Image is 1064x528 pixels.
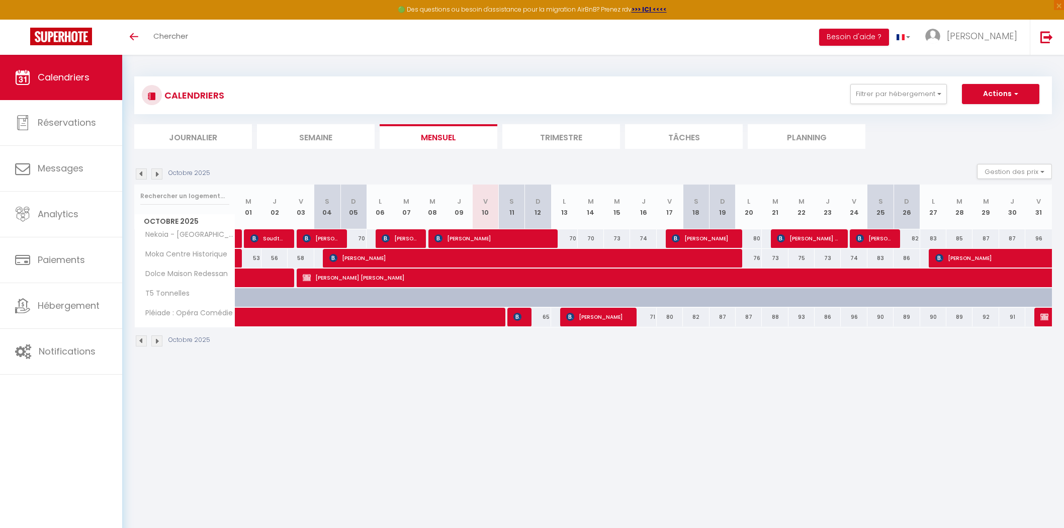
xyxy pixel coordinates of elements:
[788,249,815,268] div: 75
[894,185,920,229] th: 26
[972,185,999,229] th: 29
[1010,197,1014,206] abbr: J
[999,308,1025,326] div: 91
[894,249,920,268] div: 86
[162,84,224,107] h3: CALENDRIERS
[657,185,683,229] th: 17
[694,197,698,206] abbr: S
[946,185,972,229] th: 28
[772,197,778,206] abbr: M
[894,229,920,248] div: 82
[340,185,367,229] th: 05
[235,249,261,268] div: 53
[536,197,541,206] abbr: D
[153,31,188,41] span: Chercher
[38,253,85,266] span: Paiements
[894,308,920,326] div: 89
[841,185,867,229] th: 24
[920,185,946,229] th: 27
[314,185,340,229] th: 04
[918,20,1030,55] a: ... [PERSON_NAME]
[136,308,235,319] span: Pléiade : Opéra Comédie
[257,124,375,149] li: Semaine
[551,229,577,248] div: 70
[788,185,815,229] th: 22
[566,307,627,326] span: [PERSON_NAME]
[672,229,733,248] span: [PERSON_NAME]
[977,164,1052,179] button: Gestion des prix
[852,197,856,206] abbr: V
[419,185,446,229] th: 08
[667,197,672,206] abbr: V
[303,229,337,248] span: [PERSON_NAME]
[38,71,90,83] span: Calendriers
[710,308,736,326] div: 87
[498,185,524,229] th: 11
[563,197,566,206] abbr: L
[379,197,382,206] abbr: L
[38,116,96,129] span: Réservations
[393,185,419,229] th: 07
[288,185,314,229] th: 03
[168,168,210,178] p: Octobre 2025
[630,229,656,248] div: 74
[614,197,620,206] abbr: M
[815,249,841,268] div: 73
[819,29,889,46] button: Besoin d'aide ?
[630,185,656,229] th: 16
[983,197,989,206] abbr: M
[299,197,303,206] abbr: V
[434,229,548,248] span: [PERSON_NAME]
[134,124,252,149] li: Journalier
[946,308,972,326] div: 89
[736,308,762,326] div: 87
[841,249,867,268] div: 74
[1025,229,1052,248] div: 96
[525,185,551,229] th: 12
[815,308,841,326] div: 86
[736,185,762,229] th: 20
[136,288,192,299] span: T5 Tonnelles
[632,5,667,14] a: >>> ICI <<<<
[472,185,498,229] th: 10
[136,269,230,280] span: Dolce Maison Redessan
[604,185,630,229] th: 15
[38,299,100,312] span: Hébergement
[932,197,935,206] abbr: L
[457,197,461,206] abbr: J
[38,162,83,174] span: Messages
[962,84,1039,104] button: Actions
[140,187,229,205] input: Rechercher un logement...
[642,197,646,206] abbr: J
[340,229,367,248] div: 70
[947,30,1017,42] span: [PERSON_NAME]
[38,208,78,220] span: Analytics
[815,185,841,229] th: 23
[878,197,883,206] abbr: S
[429,197,435,206] abbr: M
[273,197,277,206] abbr: J
[604,229,630,248] div: 73
[382,229,416,248] span: [PERSON_NAME]
[146,20,196,55] a: Chercher
[788,308,815,326] div: 93
[403,197,409,206] abbr: M
[578,185,604,229] th: 14
[625,124,743,149] li: Tâches
[502,124,620,149] li: Trimestre
[867,308,894,326] div: 90
[261,185,288,229] th: 02
[245,197,251,206] abbr: M
[39,345,96,358] span: Notifications
[1025,185,1052,229] th: 31
[841,308,867,326] div: 96
[657,308,683,326] div: 80
[578,229,604,248] div: 70
[136,229,237,240] span: Nekoia - [GEOGRAPHIC_DATA][PERSON_NAME]
[30,28,92,45] img: Super Booking
[136,249,230,260] span: Moka Centre Historique
[736,249,762,268] div: 76
[777,229,838,248] span: [PERSON_NAME] Bracons
[1036,197,1041,206] abbr: V
[235,185,261,229] th: 01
